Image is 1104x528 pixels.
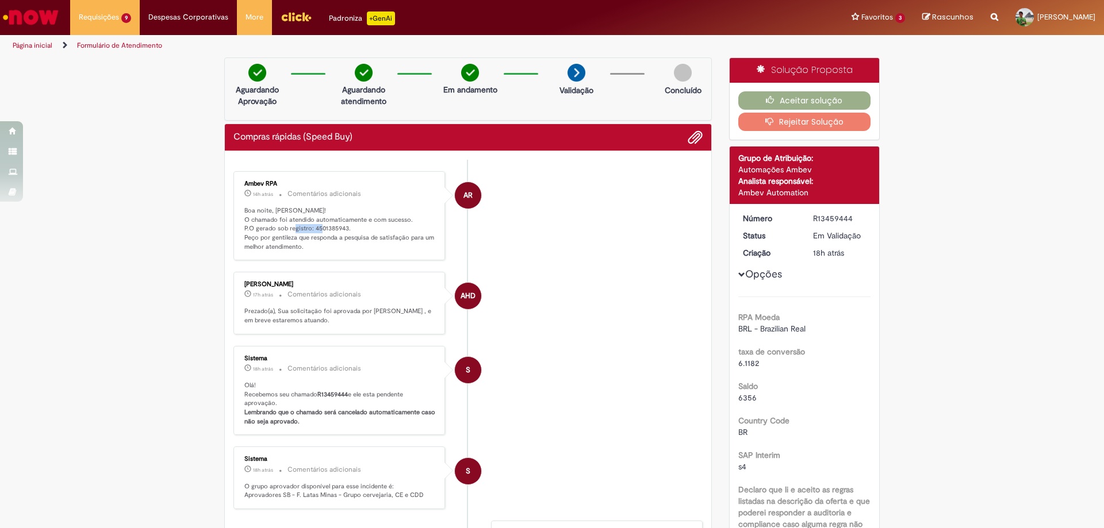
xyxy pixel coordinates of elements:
[688,130,703,145] button: Adicionar anexos
[734,230,805,241] dt: Status
[287,290,361,299] small: Comentários adicionais
[287,189,361,199] small: Comentários adicionais
[738,392,757,403] span: 6356
[738,450,780,460] b: SAP Interim
[336,84,392,107] p: Aguardando atendimento
[253,191,273,198] time: 28/08/2025 21:13:04
[148,11,228,23] span: Despesas Corporativas
[734,213,805,224] dt: Número
[246,11,263,23] span: More
[738,91,871,110] button: Aceitar solução
[244,180,436,187] div: Ambev RPA
[665,84,701,96] p: Concluído
[121,13,131,23] span: 9
[895,13,905,23] span: 3
[253,365,273,372] span: 18h atrás
[287,465,361,475] small: Comentários adicionais
[813,248,844,258] span: 18h atrás
[461,64,479,82] img: check-circle-green.png
[738,358,759,368] span: 6.1182
[253,291,273,298] span: 17h atrás
[738,312,780,322] b: RPA Moeda
[738,415,789,426] b: Country Code
[674,64,692,82] img: img-circle-grey.png
[1037,12,1095,22] span: [PERSON_NAME]
[861,11,893,23] span: Favoritos
[77,41,162,50] a: Formulário de Atendimento
[813,247,867,259] div: 28/08/2025 17:10:54
[367,11,395,25] p: +GenAi
[287,364,361,373] small: Comentários adicionais
[738,152,871,164] div: Grupo de Atribuição:
[734,247,805,259] dt: Criação
[244,206,436,252] p: Boa noite, [PERSON_NAME]! O chamado foi atendido automaticamente e com sucesso. P.O gerado sob re...
[738,381,758,391] b: Saldo
[9,35,727,56] ul: Trilhas de página
[568,64,585,82] img: arrow-next.png
[922,12,973,23] a: Rascunhos
[455,182,481,209] div: Ambev RPA
[455,458,481,484] div: System
[253,291,273,298] time: 28/08/2025 18:20:04
[244,281,436,288] div: [PERSON_NAME]
[281,8,312,25] img: click_logo_yellow_360x200.png
[738,427,747,437] span: BR
[443,84,497,95] p: Em andamento
[455,283,481,309] div: Arthur Henrique De Paula Morais
[317,390,348,399] b: R13459444
[253,365,273,372] time: 28/08/2025 17:11:07
[253,467,273,473] span: 18h atrás
[463,182,473,209] span: AR
[466,457,470,485] span: S
[559,84,593,96] p: Validação
[253,467,273,473] time: 28/08/2025 17:11:04
[738,175,871,187] div: Analista responsável:
[813,213,867,224] div: R13459444
[229,84,285,107] p: Aguardando Aprovação
[244,408,437,426] b: Lembrando que o chamado será cancelado automaticamente caso não seja aprovado.
[461,282,476,310] span: AHD
[813,248,844,258] time: 28/08/2025 17:10:54
[932,11,973,22] span: Rascunhos
[455,357,481,383] div: System
[244,381,436,426] p: Olá! Recebemos seu chamado e ele esta pendente aprovação.
[244,482,436,500] p: O grupo aprovador disponível para esse incidente é: Aprovadores SB - F. Latas Minas - Grupo cerve...
[738,187,871,198] div: Ambev Automation
[233,132,352,142] h2: Compras rápidas (Speed Buy) Histórico de tíquete
[738,461,746,472] span: s4
[329,11,395,25] div: Padroniza
[738,323,806,334] span: BRL - Brazilian Real
[738,346,805,357] b: taxa de conversão
[253,191,273,198] span: 14h atrás
[466,356,470,384] span: S
[730,58,880,83] div: Solução Proposta
[355,64,373,82] img: check-circle-green.png
[1,6,60,29] img: ServiceNow
[738,113,871,131] button: Rejeitar Solução
[244,355,436,362] div: Sistema
[79,11,119,23] span: Requisições
[244,307,436,325] p: Prezado(a), Sua solicitação foi aprovada por [PERSON_NAME] , e em breve estaremos atuando.
[738,164,871,175] div: Automações Ambev
[244,456,436,463] div: Sistema
[813,230,867,241] div: Em Validação
[13,41,52,50] a: Página inicial
[248,64,266,82] img: check-circle-green.png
